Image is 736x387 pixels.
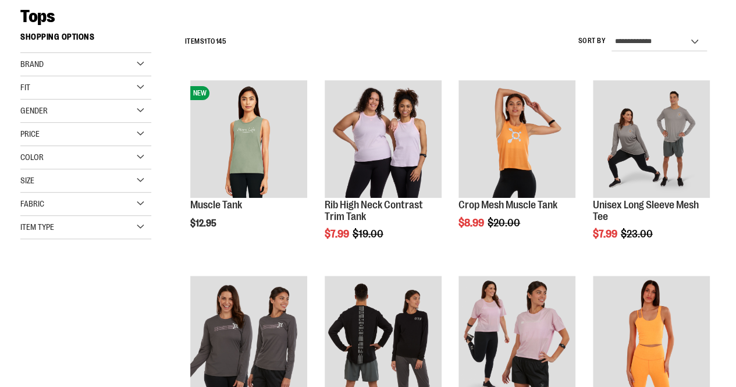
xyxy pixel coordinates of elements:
[204,37,207,45] span: 1
[587,74,716,269] div: product
[593,80,710,197] img: Unisex Long Sleeve Mesh Tee primary image
[190,199,242,211] a: Muscle Tank
[190,80,307,199] a: Muscle TankNEW
[20,222,54,232] span: Item Type
[593,80,710,199] a: Unisex Long Sleeve Mesh Tee primary image
[20,6,55,26] span: Tops
[593,228,619,240] span: $7.99
[190,218,218,229] span: $12.95
[20,83,30,92] span: Fit
[190,86,209,100] span: NEW
[325,228,351,240] span: $7.99
[593,199,699,222] a: Unisex Long Sleeve Mesh Tee
[20,59,44,69] span: Brand
[319,74,447,269] div: product
[185,33,227,51] h2: Items to
[190,80,307,197] img: Muscle Tank
[216,37,227,45] span: 145
[20,199,44,208] span: Fabric
[325,199,423,222] a: Rib High Neck Contrast Trim Tank
[488,217,522,229] span: $20.00
[458,80,575,197] img: Crop Mesh Muscle Tank primary image
[621,228,655,240] span: $23.00
[325,80,442,199] a: Rib Tank w/ Contrast Binding primary image
[20,27,151,53] strong: Shopping Options
[325,80,442,197] img: Rib Tank w/ Contrast Binding primary image
[20,152,44,162] span: Color
[20,176,34,185] span: Size
[458,80,575,199] a: Crop Mesh Muscle Tank primary image
[184,74,313,258] div: product
[458,199,557,211] a: Crop Mesh Muscle Tank
[353,228,385,240] span: $19.00
[20,106,48,115] span: Gender
[458,217,486,229] span: $8.99
[20,129,40,139] span: Price
[578,36,606,46] label: Sort By
[453,74,581,258] div: product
